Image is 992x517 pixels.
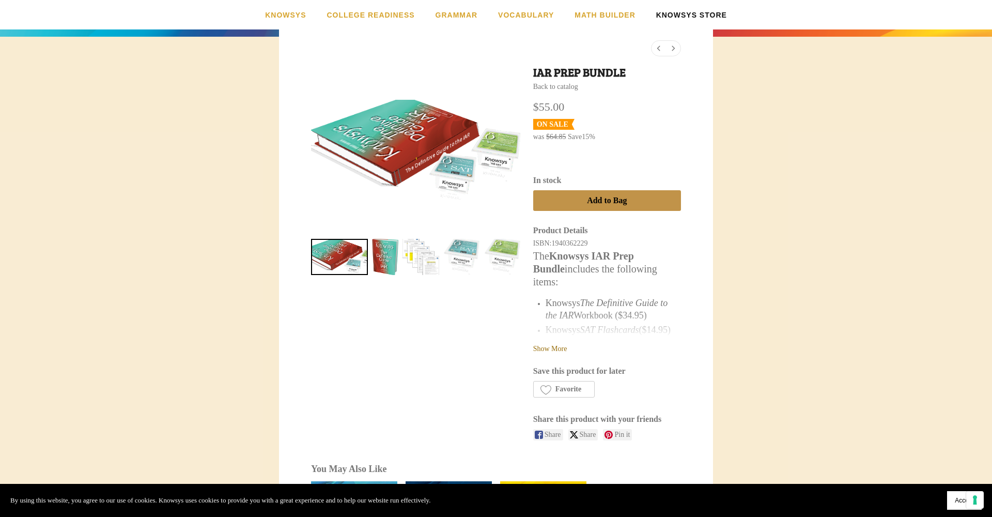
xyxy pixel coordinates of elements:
[533,190,681,211] button: Add to Bag
[533,366,681,377] div: Save this product for later
[443,239,480,276] a: IAR Prep Bundle 3
[580,429,598,440] span: Share
[311,239,368,276] a: IAR Prep Bundle 0
[533,250,634,275] strong: Knowsys IAR Prep Bundle
[551,239,587,247] span: 1940362229
[372,239,398,276] a: IAR Prep Bundle 1
[533,100,565,113] span: $55.00
[955,497,974,504] span: Accept
[587,196,627,205] span: Add to Bag
[533,133,545,141] span: was
[614,429,632,440] span: Pin it
[533,429,563,440] a: Share
[533,82,681,100] div: Breadcrumbs
[582,133,595,141] span: 15%
[546,298,668,321] span: Knowsys Workbook ($34.95)
[652,41,666,56] a: Go to the previous product
[966,491,984,509] button: Your consent preferences for tracking technologies
[533,65,681,80] h1: IAR Prep Bundle
[533,150,681,160] iframe: PayPal Message 1
[537,119,568,130] div: On Sale
[533,239,552,247] span: ISBN:
[533,345,567,353] a: Show More
[311,100,521,199] img: IAR Prep Bundle
[533,176,562,185] span: In stock
[603,429,632,440] a: Pin it
[484,239,521,276] a: IAR Prep Bundle 4
[547,385,581,393] span: Favorite
[947,491,982,510] button: Accept
[533,414,681,425] div: Share this product with your friends
[10,495,430,506] p: By using this website, you agree to our use of cookies. Knowsys uses cookies to provide you with ...
[568,133,582,141] span: Save
[546,298,668,321] em: The Definitive Guide to the IAR
[311,463,681,475] div: You May Also Like
[533,381,595,398] button: Save this product for later
[545,429,563,440] span: Share
[533,83,578,90] a: Back to catalog
[568,429,598,440] a: Share
[546,133,566,141] s: $64.85
[533,225,681,236] div: Product Details
[666,41,680,56] a: Go to the next product
[402,239,439,276] a: IAR Prep Bundle 2
[533,250,657,287] span: The includes the following items:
